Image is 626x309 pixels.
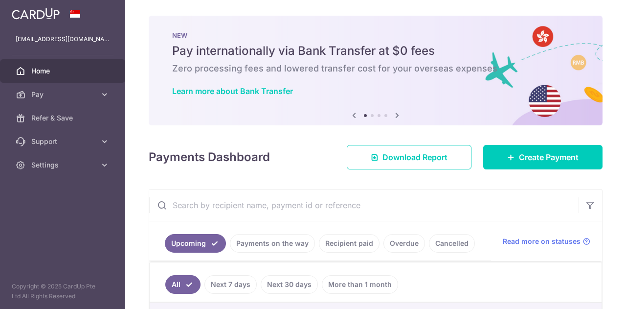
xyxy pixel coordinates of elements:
[172,63,579,74] h6: Zero processing fees and lowered transfer cost for your overseas expenses
[172,43,579,59] h5: Pay internationally via Bank Transfer at $0 fees
[12,8,60,20] img: CardUp
[149,16,603,125] img: Bank transfer banner
[31,160,96,170] span: Settings
[383,234,425,253] a: Overdue
[149,190,579,221] input: Search by recipient name, payment id or reference
[347,145,471,169] a: Download Report
[382,151,447,163] span: Download Report
[503,237,581,246] span: Read more on statuses
[31,137,96,146] span: Support
[483,145,603,169] a: Create Payment
[31,113,96,123] span: Refer & Save
[172,31,579,39] p: NEW
[172,86,293,96] a: Learn more about Bank Transfer
[149,148,270,166] h4: Payments Dashboard
[429,234,475,253] a: Cancelled
[519,151,579,163] span: Create Payment
[31,90,96,99] span: Pay
[261,275,318,294] a: Next 30 days
[503,237,590,246] a: Read more on statuses
[204,275,257,294] a: Next 7 days
[230,234,315,253] a: Payments on the way
[165,275,201,294] a: All
[31,66,96,76] span: Home
[322,275,398,294] a: More than 1 month
[319,234,380,253] a: Recipient paid
[16,34,110,44] p: [EMAIL_ADDRESS][DOMAIN_NAME]
[165,234,226,253] a: Upcoming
